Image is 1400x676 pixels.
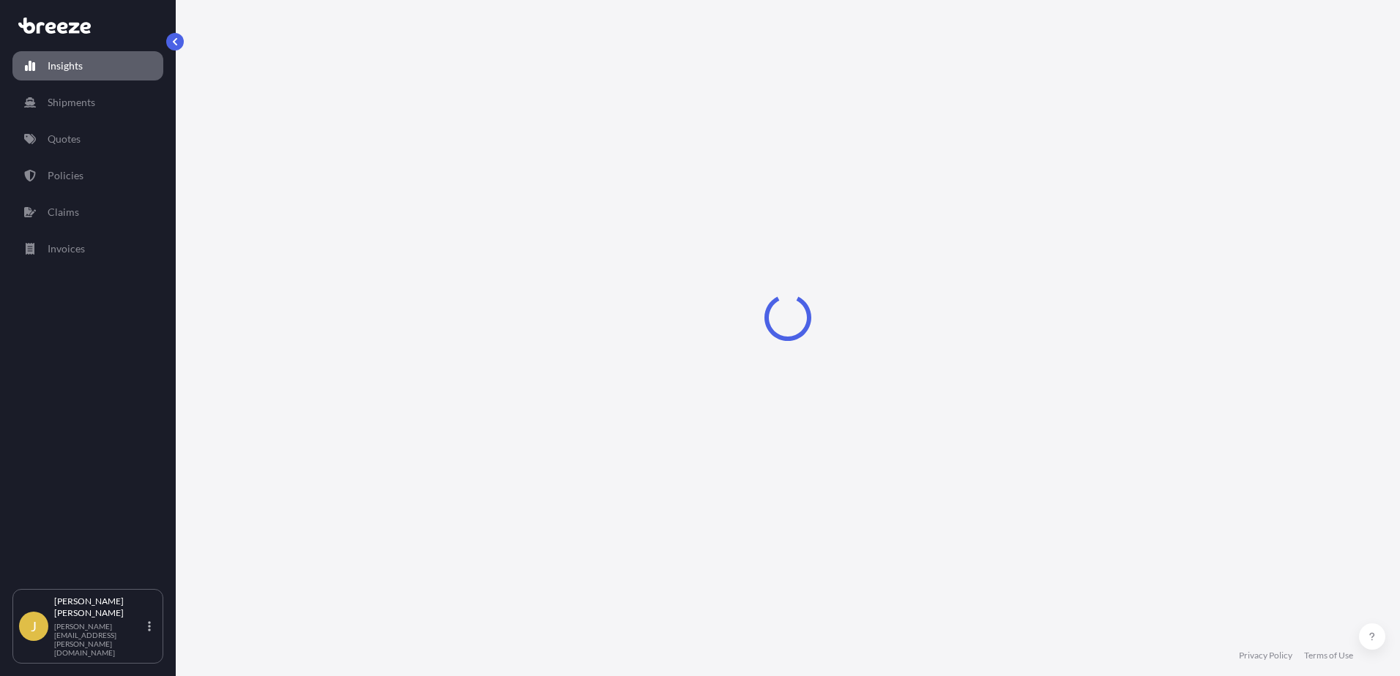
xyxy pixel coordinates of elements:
p: Policies [48,168,83,183]
a: Claims [12,198,163,227]
a: Terms of Use [1304,650,1353,661]
a: Invoices [12,234,163,263]
p: [PERSON_NAME] [PERSON_NAME] [54,596,145,619]
p: Quotes [48,132,81,146]
span: J [31,619,37,634]
a: Policies [12,161,163,190]
a: Insights [12,51,163,80]
p: [PERSON_NAME][EMAIL_ADDRESS][PERSON_NAME][DOMAIN_NAME] [54,622,145,657]
a: Shipments [12,88,163,117]
p: Shipments [48,95,95,110]
p: Invoices [48,241,85,256]
p: Insights [48,59,83,73]
a: Privacy Policy [1239,650,1292,661]
p: Claims [48,205,79,219]
a: Quotes [12,124,163,154]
